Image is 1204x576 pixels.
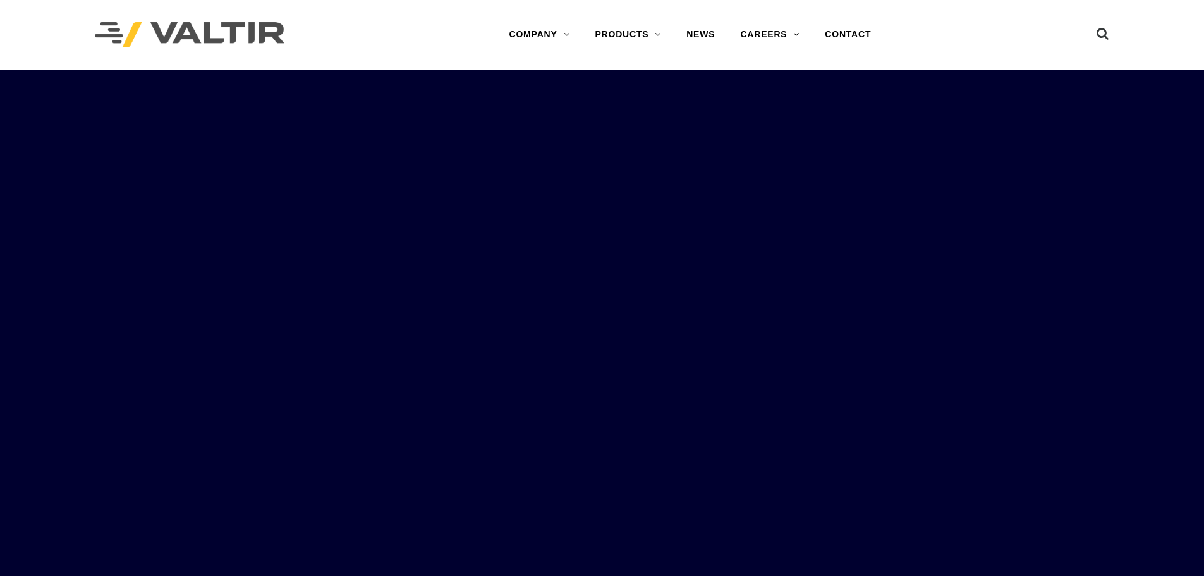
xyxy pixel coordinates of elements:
a: COMPANY [496,22,582,47]
a: CONTACT [812,22,884,47]
a: NEWS [674,22,727,47]
a: CAREERS [727,22,812,47]
a: PRODUCTS [582,22,674,47]
img: Valtir [95,22,284,48]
